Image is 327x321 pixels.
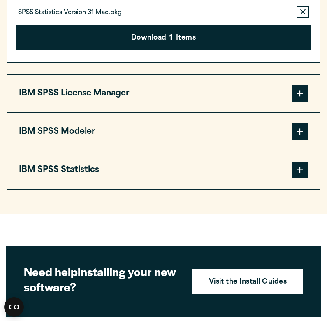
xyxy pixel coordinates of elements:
[192,269,304,294] a: Visit the Install Guides
[169,33,172,44] span: 1
[7,75,320,112] button: IBM SPSS License Manager
[4,297,24,317] button: Open CMP widget
[7,113,320,151] button: IBM SPSS Modeler
[18,9,122,17] p: SPSS Statistics Version 31 Mac.pkg
[7,151,320,189] button: IBM SPSS Statistics
[16,25,311,50] button: Download1Items
[209,277,287,288] strong: Visit the Install Guides
[24,263,78,279] strong: Need help
[24,264,181,295] h2: installing your new software?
